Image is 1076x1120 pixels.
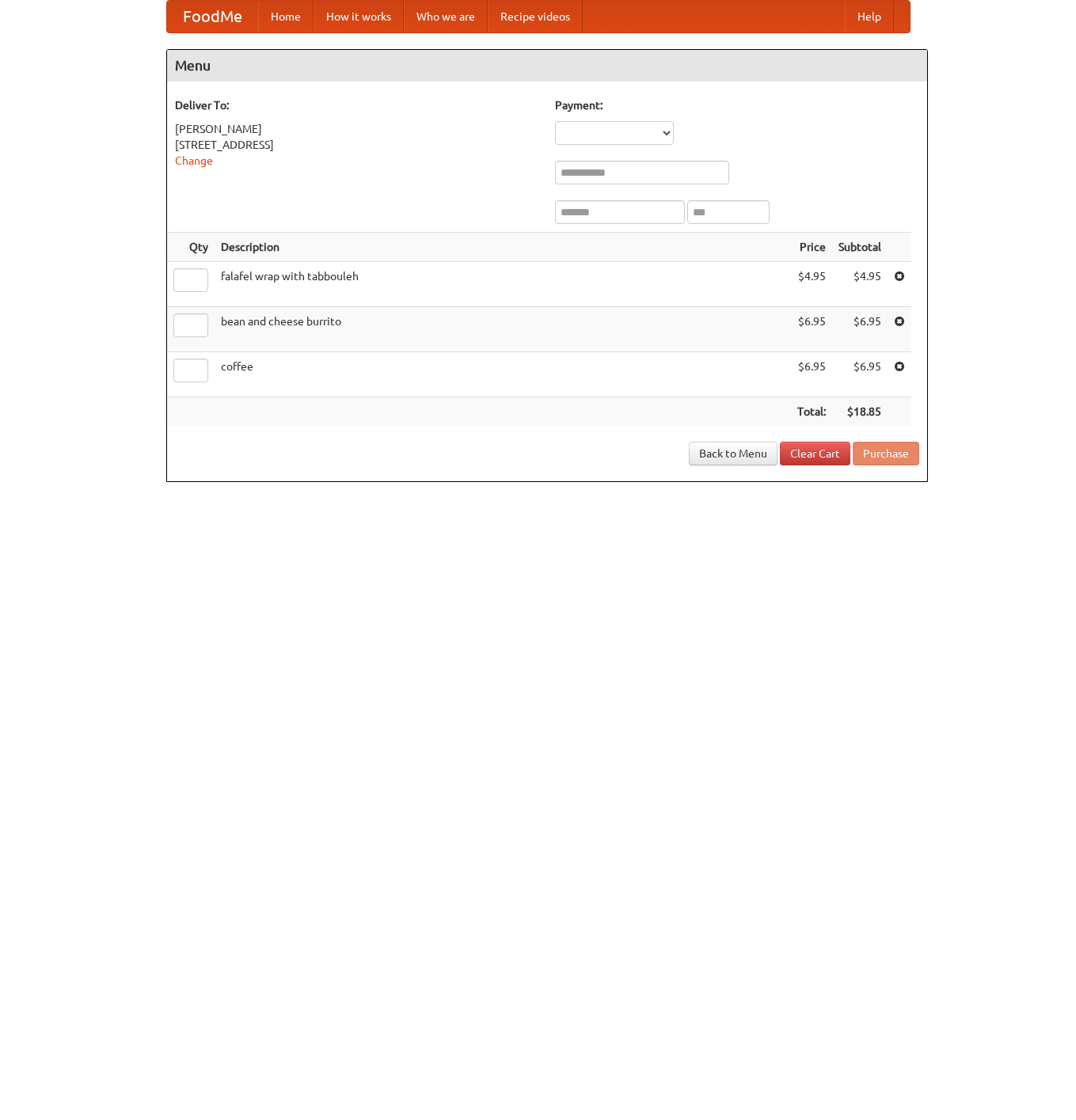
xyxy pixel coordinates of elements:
[780,442,850,465] a: Clear Cart
[175,97,539,113] h5: Deliver To:
[853,442,919,465] button: Purchase
[167,233,215,262] th: Qty
[791,307,832,352] td: $6.95
[845,1,894,32] a: Help
[215,233,791,262] th: Description
[791,397,832,427] th: Total:
[689,442,778,465] a: Back to Menu
[791,233,832,262] th: Price
[404,1,488,32] a: Who we are
[175,137,539,153] div: [STREET_ADDRESS]
[215,352,791,397] td: coffee
[175,154,213,167] a: Change
[791,352,832,397] td: $6.95
[832,352,888,397] td: $6.95
[215,262,791,307] td: falafel wrap with tabbouleh
[832,307,888,352] td: $6.95
[314,1,404,32] a: How it works
[555,97,919,113] h5: Payment:
[215,307,791,352] td: bean and cheese burrito
[832,397,888,427] th: $18.85
[167,1,258,32] a: FoodMe
[175,121,539,137] div: [PERSON_NAME]
[832,233,888,262] th: Subtotal
[258,1,314,32] a: Home
[832,262,888,307] td: $4.95
[791,262,832,307] td: $4.95
[488,1,583,32] a: Recipe videos
[167,50,927,82] h4: Menu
